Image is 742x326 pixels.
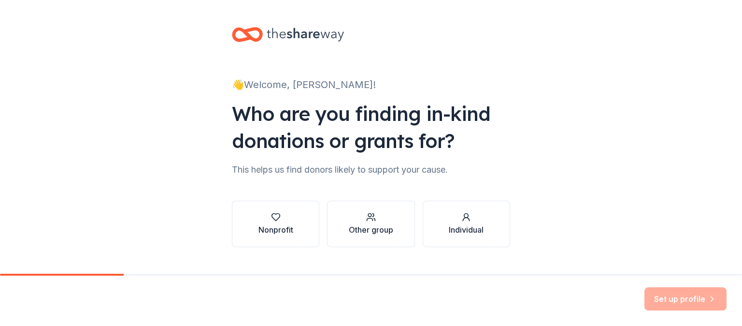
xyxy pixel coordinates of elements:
[423,201,510,247] button: Individual
[232,162,510,178] div: This helps us find donors likely to support your cause.
[449,224,484,236] div: Individual
[258,224,293,236] div: Nonprofit
[232,77,510,92] div: 👋 Welcome, [PERSON_NAME]!
[349,224,393,236] div: Other group
[327,201,414,247] button: Other group
[232,201,319,247] button: Nonprofit
[232,100,510,154] div: Who are you finding in-kind donations or grants for?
